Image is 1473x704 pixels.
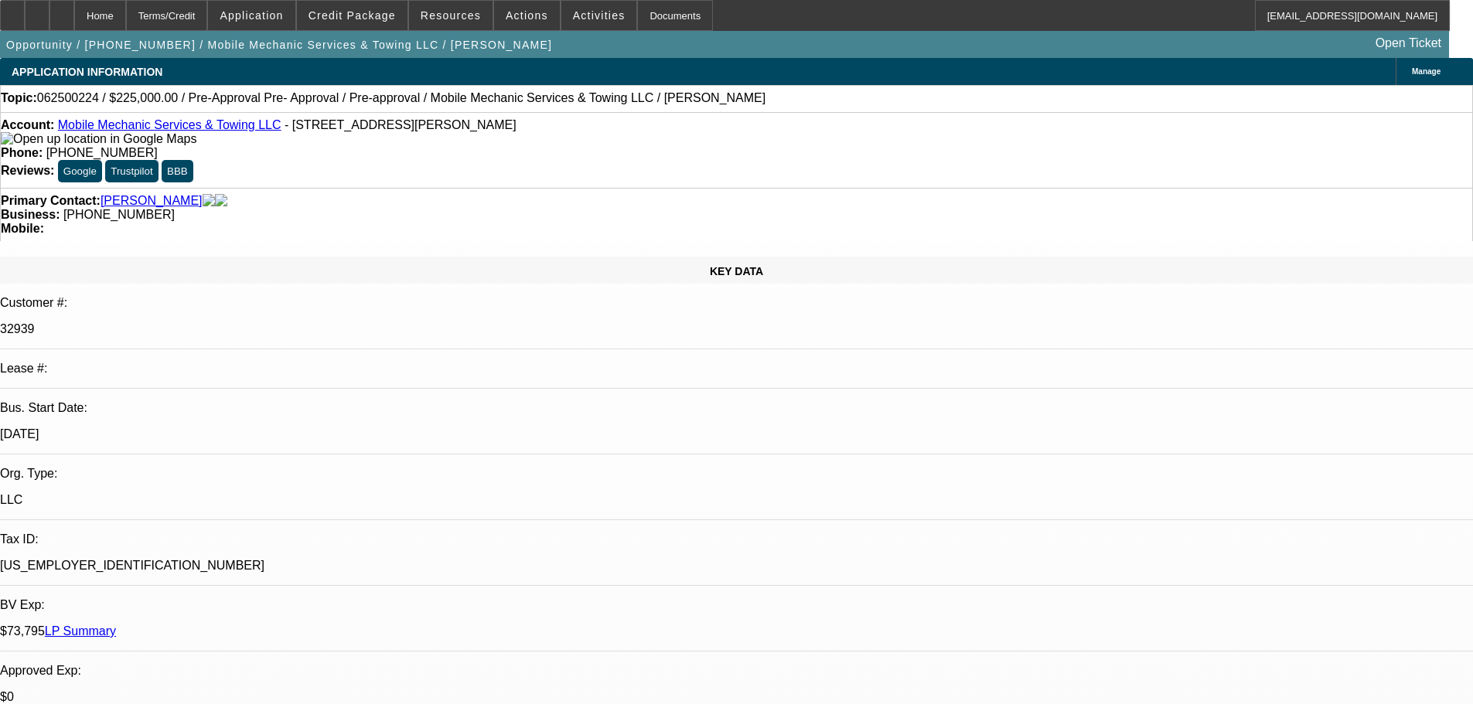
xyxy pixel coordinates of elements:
button: Application [208,1,295,30]
span: - [STREET_ADDRESS][PERSON_NAME] [285,118,517,131]
button: Credit Package [297,1,407,30]
span: APPLICATION INFORMATION [12,66,162,78]
button: Resources [409,1,493,30]
button: Activities [561,1,637,30]
span: Resources [421,9,481,22]
button: Trustpilot [105,160,158,182]
a: LP Summary [45,624,116,638]
strong: Account: [1,118,54,131]
strong: Topic: [1,91,37,105]
a: View Google Maps [1,132,196,145]
img: linkedin-icon.png [215,194,227,208]
strong: Business: [1,208,60,221]
span: Manage [1412,67,1441,76]
strong: Reviews: [1,164,54,177]
strong: Phone: [1,146,43,159]
span: Activities [573,9,626,22]
button: Google [58,160,102,182]
img: Open up location in Google Maps [1,132,196,146]
strong: Mobile: [1,222,44,235]
a: Mobile Mechanic Services & Towing LLC [58,118,281,131]
button: Actions [494,1,560,30]
strong: Primary Contact: [1,194,101,208]
span: Actions [506,9,548,22]
span: Application [220,9,283,22]
a: Open Ticket [1369,30,1447,56]
span: 062500224 / $225,000.00 / Pre-Approval Pre- Approval / Pre-approval / Mobile Mechanic Services & ... [37,91,765,105]
span: [PHONE_NUMBER] [63,208,175,221]
span: [PHONE_NUMBER] [46,146,158,159]
a: [PERSON_NAME] [101,194,203,208]
img: facebook-icon.png [203,194,215,208]
span: KEY DATA [710,265,763,277]
span: Opportunity / [PHONE_NUMBER] / Mobile Mechanic Services & Towing LLC / [PERSON_NAME] [6,39,552,51]
button: BBB [162,160,193,182]
span: Credit Package [309,9,396,22]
